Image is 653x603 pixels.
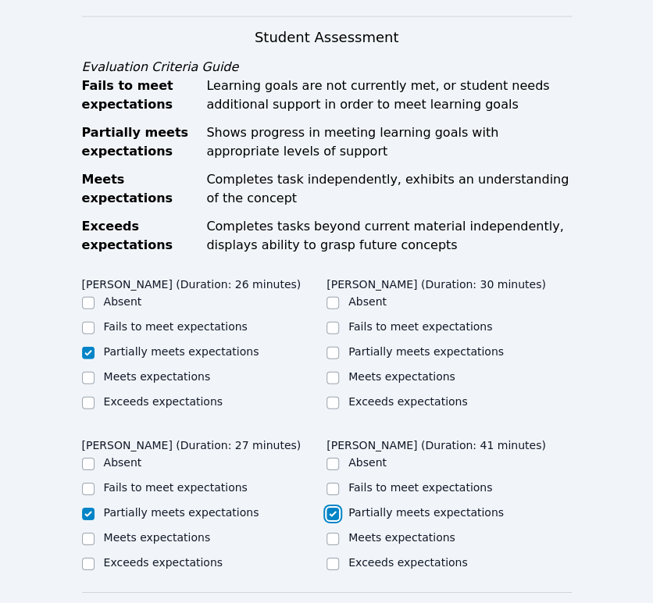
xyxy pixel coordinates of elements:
[206,170,571,208] div: Completes task independently, exhibits an understanding of the concept
[82,431,302,455] legend: [PERSON_NAME] (Duration: 27 minutes)
[348,556,467,569] label: Exceeds expectations
[348,370,455,383] label: Meets expectations
[104,456,142,469] label: Absent
[104,295,142,308] label: Absent
[104,506,259,519] label: Partially meets expectations
[206,217,571,255] div: Completes tasks beyond current material independently, displays ability to grasp future concepts
[348,320,492,333] label: Fails to meet expectations
[82,270,302,294] legend: [PERSON_NAME] (Duration: 26 minutes)
[82,77,198,114] div: Fails to meet expectations
[326,270,546,294] legend: [PERSON_NAME] (Duration: 30 minutes)
[206,77,571,114] div: Learning goals are not currently met, or student needs additional support in order to meet learni...
[104,481,248,494] label: Fails to meet expectations
[82,170,198,208] div: Meets expectations
[82,217,198,255] div: Exceeds expectations
[104,556,223,569] label: Exceeds expectations
[104,320,248,333] label: Fails to meet expectations
[104,370,211,383] label: Meets expectations
[348,295,387,308] label: Absent
[348,481,492,494] label: Fails to meet expectations
[348,345,504,358] label: Partially meets expectations
[104,345,259,358] label: Partially meets expectations
[82,58,572,77] div: Evaluation Criteria Guide
[348,506,504,519] label: Partially meets expectations
[348,456,387,469] label: Absent
[326,431,546,455] legend: [PERSON_NAME] (Duration: 41 minutes)
[206,123,571,161] div: Shows progress in meeting learning goals with appropriate levels of support
[104,395,223,408] label: Exceeds expectations
[104,531,211,544] label: Meets expectations
[348,531,455,544] label: Meets expectations
[348,395,467,408] label: Exceeds expectations
[82,123,198,161] div: Partially meets expectations
[82,27,572,48] h3: Student Assessment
